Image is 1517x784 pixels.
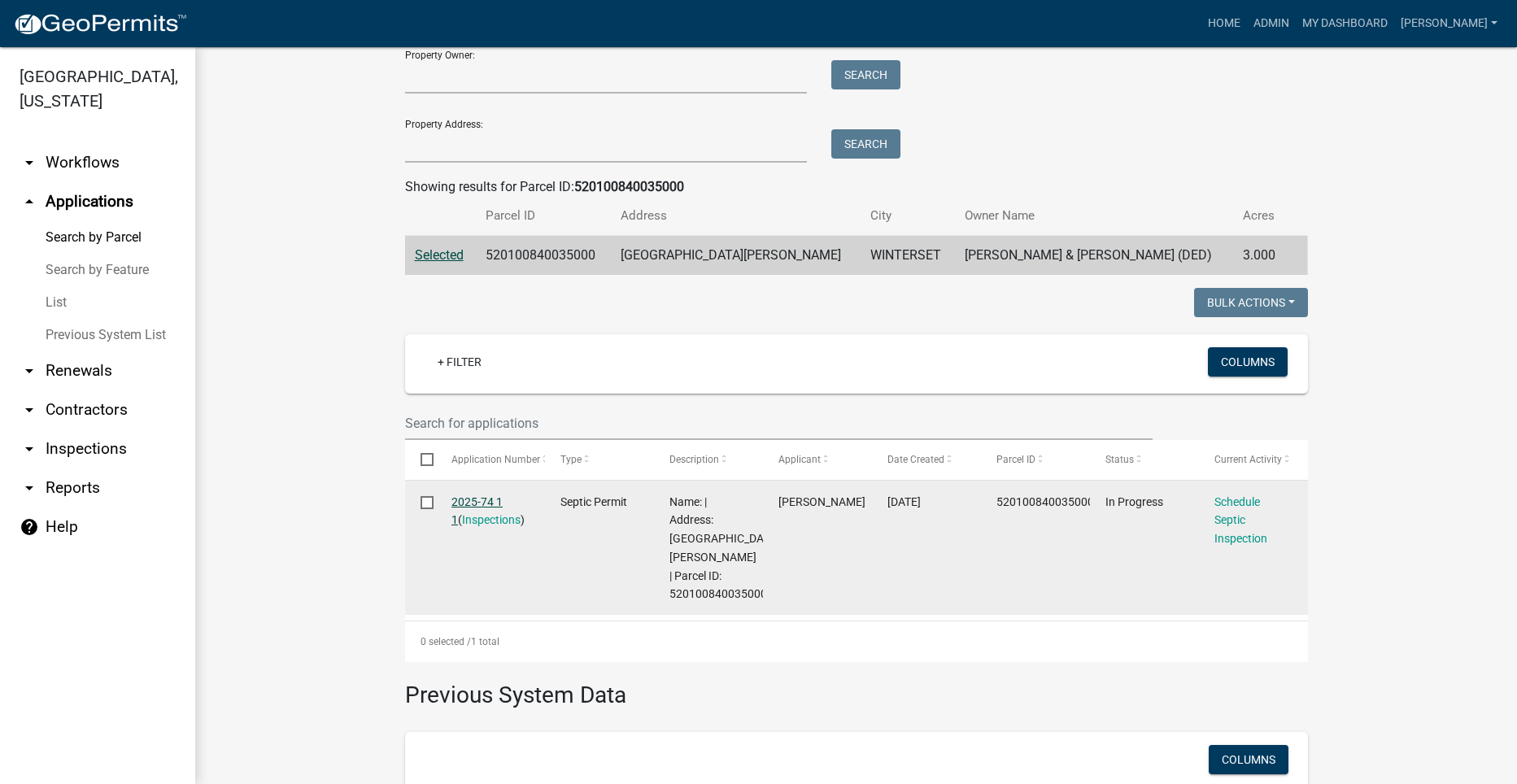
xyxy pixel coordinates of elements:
button: Search [831,60,900,89]
i: arrow_drop_down [20,361,39,381]
a: + Filter [425,347,495,377]
h3: Previous System Data [405,662,1308,712]
div: 1 total [405,621,1308,662]
span: Travis Bud Witt [778,495,865,508]
span: Description [669,454,719,465]
datatable-header-cell: Applicant [763,440,872,479]
span: Status [1105,454,1134,465]
span: Parcel ID [996,454,1035,465]
a: 2025-74 1 1 [451,495,503,527]
span: Current Activity [1214,454,1282,465]
span: 08/25/2025 [887,495,921,508]
span: Application Number [451,454,540,465]
span: Date Created [887,454,944,465]
span: Name: | Address: ST CHARLES RD | Parcel ID: 520100840035000 [669,495,779,601]
i: arrow_drop_down [20,439,39,459]
button: Columns [1208,347,1288,377]
button: Search [831,129,900,159]
button: Bulk Actions [1194,288,1308,317]
a: Home [1201,8,1247,39]
td: 520100840035000 [476,236,611,276]
datatable-header-cell: Status [1090,440,1199,479]
button: Columns [1209,745,1288,774]
a: Inspections [462,513,521,526]
span: Septic Permit [560,495,627,508]
datatable-header-cell: Current Activity [1199,440,1308,479]
a: Schedule Septic Inspection [1214,495,1267,546]
th: Acres [1233,197,1288,235]
td: [PERSON_NAME] & [PERSON_NAME] (DED) [955,236,1233,276]
datatable-header-cell: Parcel ID [981,440,1090,479]
i: help [20,517,39,537]
span: 0 selected / [421,636,471,647]
td: WINTERSET [861,236,955,276]
th: Owner Name [955,197,1233,235]
i: arrow_drop_down [20,400,39,420]
span: In Progress [1105,495,1163,508]
a: Selected [415,247,464,263]
td: 3.000 [1233,236,1288,276]
a: Admin [1247,8,1296,39]
datatable-header-cell: Date Created [872,440,981,479]
datatable-header-cell: Type [545,440,654,479]
strong: 520100840035000 [574,179,684,194]
td: [GEOGRAPHIC_DATA][PERSON_NAME] [611,236,861,276]
a: [PERSON_NAME] [1394,8,1504,39]
datatable-header-cell: Description [654,440,763,479]
input: Search for applications [405,407,1153,440]
span: Applicant [778,454,821,465]
th: Parcel ID [476,197,611,235]
div: Showing results for Parcel ID: [405,177,1308,197]
th: City [861,197,955,235]
span: Type [560,454,582,465]
a: My Dashboard [1296,8,1394,39]
datatable-header-cell: Select [405,440,436,479]
div: ( ) [451,493,530,530]
i: arrow_drop_down [20,153,39,172]
span: 520100840035000 [996,495,1094,508]
th: Address [611,197,861,235]
i: arrow_drop_up [20,192,39,211]
datatable-header-cell: Application Number [436,440,545,479]
i: arrow_drop_down [20,478,39,498]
